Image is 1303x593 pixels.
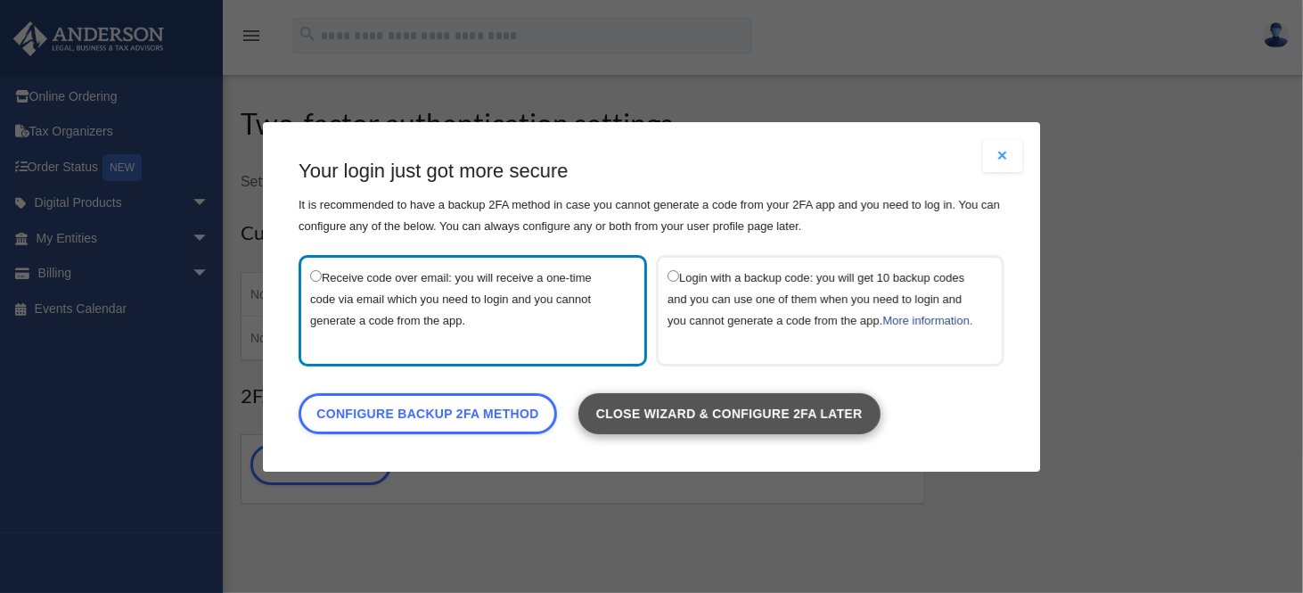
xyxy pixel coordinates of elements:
[882,313,972,326] a: More information.
[299,158,1004,185] h3: Your login just got more secure
[299,392,557,433] a: Configure backup 2FA method
[668,266,975,354] label: Login with a backup code: you will get 10 backup codes and you can use one of them when you need ...
[310,269,322,281] input: Receive code over email: you will receive a one-time code via email which you need to login and y...
[299,194,1004,236] p: It is recommended to have a backup 2FA method in case you cannot generate a code from your 2FA ap...
[310,266,618,354] label: Receive code over email: you will receive a one-time code via email which you need to login and y...
[983,140,1022,172] button: Close modal
[668,269,679,281] input: Login with a backup code: you will get 10 backup codes and you can use one of them when you need ...
[578,392,881,433] a: Close wizard & configure 2FA later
